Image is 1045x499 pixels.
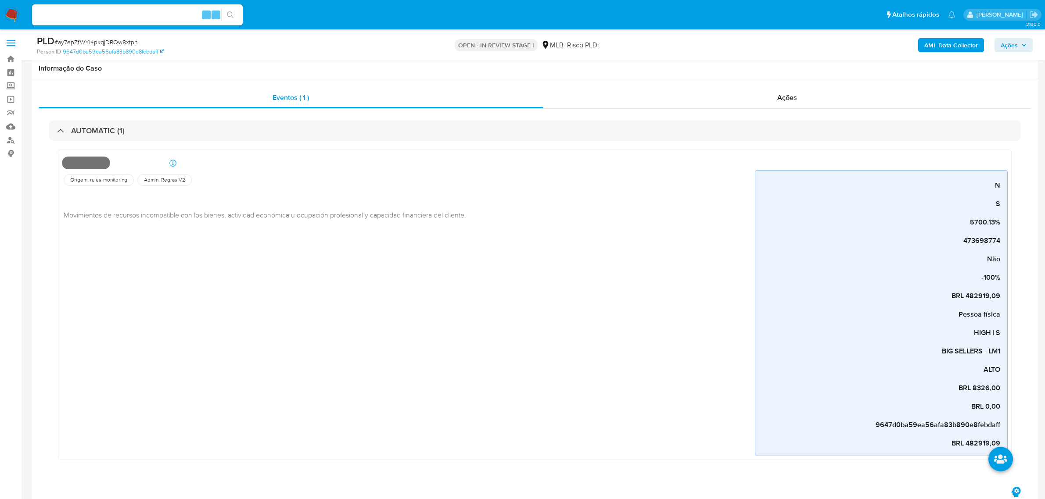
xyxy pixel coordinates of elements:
span: Admin. Regras V2 [143,176,186,183]
span: # ay7epZfWYl4pkqjDRQw8xtph [54,38,138,46]
span: Alt [203,11,210,19]
span: Movimientos de recursos incompatible con los bienes, actividad económica u ocupación profesional ... [64,210,466,220]
a: Sair [1029,10,1038,19]
p: Criado há 10 dias [116,158,168,168]
h1: Informação do Caso [39,64,1031,73]
b: AML Data Collector [924,38,978,52]
span: Eventos ( 1 ) [273,93,309,103]
span: Ações [777,93,797,103]
span: Pf_renda [62,157,110,170]
button: AML Data Collector [918,38,984,52]
div: MLB [541,40,564,50]
b: PLD [37,34,54,48]
span: Origem: rules-monitoring [69,176,128,183]
a: Notificações [948,11,955,18]
span: Risco PLD: [567,40,615,50]
span: HIGH [599,40,615,50]
p: jhonata.costa@mercadolivre.com [977,11,1026,19]
span: Atalhos rápidos [892,10,939,19]
button: Ações [995,38,1033,52]
h4: Descrição da versão (11) [64,197,466,207]
a: 9647d0ba59ea56afa83b890e8febdaff [63,48,164,56]
span: s [215,11,217,19]
h3: AUTOMATIC (1) [71,126,125,135]
p: OPEN - IN REVIEW STAGE I [455,39,538,51]
span: Ações [1001,38,1018,52]
button: search-icon [221,9,239,21]
div: AUTOMATIC (1) [49,121,1020,141]
input: Pesquise usuários ou casos... [32,9,243,21]
b: Person ID [37,48,61,56]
